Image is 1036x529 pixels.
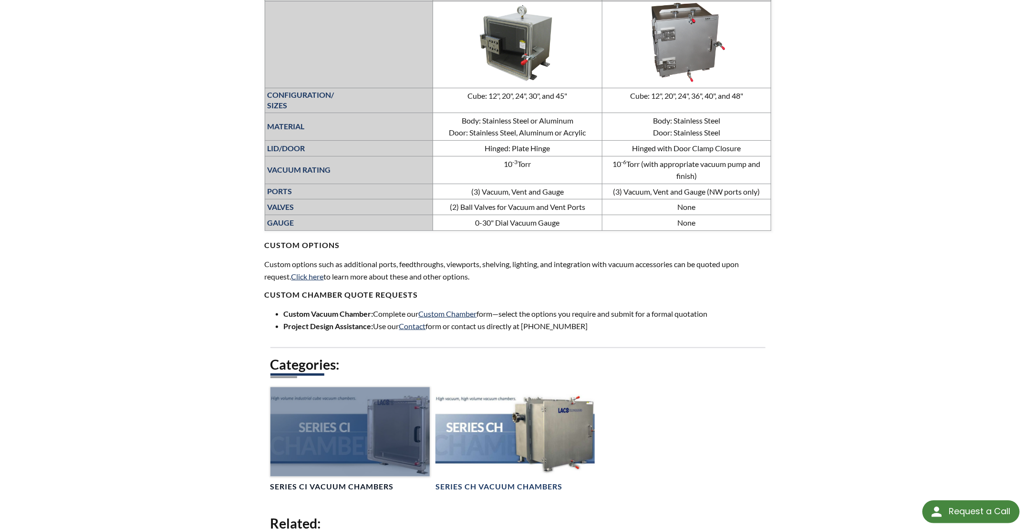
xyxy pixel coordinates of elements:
td: 10 Torr (with appropriate vacuum pump and finish) [602,156,771,184]
td: (3) Vacuum, Vent and Gauge [433,184,602,199]
h4: Custom chamber QUOTe requests [265,290,772,300]
th: GAUGE [265,215,433,231]
td: Hinged with Door Clamp Closure [602,141,771,156]
p: Custom options such as additional ports, feedthroughs, viewports, shelving, lighting, and integra... [265,258,772,282]
sup: -6 [622,158,627,166]
h4: Series CI Vacuum Chambers [270,482,394,492]
td: Body: Stainless Steel Door: Stainless Steel [602,113,771,140]
th: PORTS [265,184,433,199]
th: VACUUM RATING [265,156,433,184]
th: MATERIAL [265,113,433,140]
a: Contact [399,322,426,331]
td: (2) Ball Valves for Vacuum and Vent Ports [433,199,602,215]
li: Complete our form—select the options you require and submit for a formal quotation [284,308,772,320]
li: Use our form or contact us directly at [PHONE_NUMBER] [284,320,772,332]
td: Cube: 12", 20", 24", 36", 40", and 48" [602,88,771,113]
td: Cube: 12", 20", 24", 30", and 45" [433,88,602,113]
strong: Project Design Assistance: [284,322,373,331]
h4: CUSTOM OPTIONS [265,231,772,251]
h4: Series CH Vacuum Chambers [435,482,562,492]
img: Series CC—Cube Chamber image [446,3,589,83]
img: round button [929,504,944,519]
th: LID/DOOR [265,141,433,156]
td: 10 Torr [433,156,602,184]
div: Request a Call [949,500,1010,522]
a: Series CI Chambers headerSeries CI Vacuum Chambers [270,387,430,492]
a: Series CH Chambers headerSeries CH Vacuum Chambers [435,387,595,492]
a: Click here [291,272,324,281]
td: Hinged: Plate Hinge [433,141,602,156]
td: (3) Vacuum, Vent and Gauge (NW ports only) [602,184,771,199]
sup: -3 [513,158,518,166]
h2: Categories: [270,356,766,373]
td: None [602,215,771,231]
td: 0-30" Dial Vacuum Gauge [433,215,602,231]
th: VALVES [265,199,433,215]
img: Series CH Cube Chamber image [615,3,758,83]
td: None [602,199,771,215]
div: Request a Call [922,500,1020,523]
th: CONFIGURATION/ SIZES [265,88,433,113]
td: Body: Stainless Steel or Aluminum Door: Stainless Steel, Aluminum or Acrylic [433,113,602,140]
a: Custom Chamber [419,309,477,318]
strong: Custom Vacuum Chamber: [284,309,373,318]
